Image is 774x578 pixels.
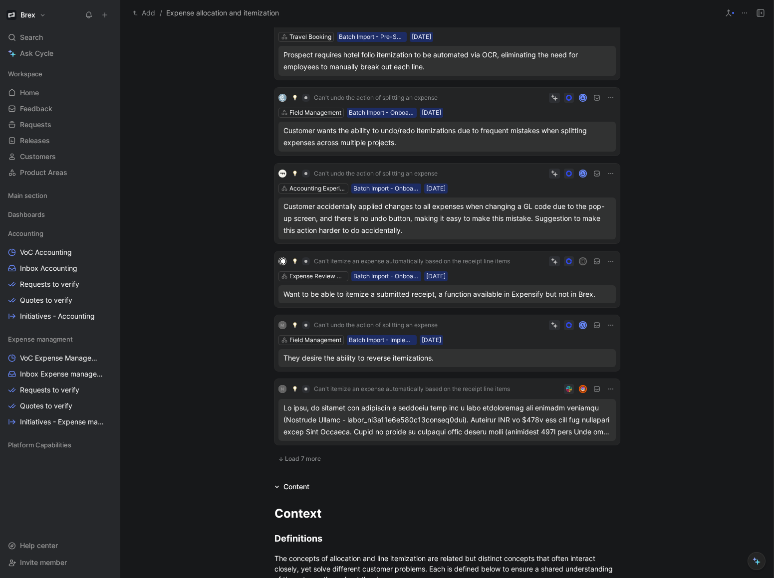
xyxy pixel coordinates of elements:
[4,261,116,276] a: Inbox Accounting
[102,311,112,321] button: View actions
[20,47,53,59] span: Ask Cycle
[4,149,116,164] a: Customers
[20,385,79,395] span: Requests to verify
[292,95,298,101] img: 💡
[20,88,39,98] span: Home
[283,481,309,493] div: Content
[20,152,56,162] span: Customers
[278,321,286,329] div: M
[8,334,73,344] span: Expense managment
[4,117,116,132] a: Requests
[278,170,286,178] img: logo
[4,30,116,45] div: Search
[353,271,419,281] div: Batch Import - Onboarded Customer
[288,168,441,180] button: 💡Can't undo the action of splitting an expense
[20,353,102,363] span: VoC Expense Management
[288,383,514,395] button: 💡Can't itemize an expense automatically based on the receipt line items
[283,288,611,300] div: Want to be able to itemize a submitted receipt, a function available in Expensify but not in Brex.
[4,437,116,455] div: Platform Capabilities
[20,168,67,178] span: Product Areas
[4,226,116,324] div: AccountingVoC AccountingInbox AccountingRequests to verifyQuotes to verifyInitiatives - Accounting
[314,321,438,329] span: Can't undo the action of splitting an expense
[285,455,321,463] span: Load 7 more
[4,226,116,241] div: Accounting
[20,295,72,305] span: Quotes to verify
[4,437,116,452] div: Platform Capabilities
[4,293,116,308] a: Quotes to verify
[20,104,52,114] span: Feedback
[4,188,116,206] div: Main section
[130,7,158,19] button: Add
[274,506,321,521] span: Context
[4,538,116,553] div: Help center
[283,402,611,438] div: Lo ipsu, do sitamet con adipiscin e seddoeiu temp inc u labo etdoloremag ali enimadm veniamqu (No...
[579,385,586,392] img: avatar
[20,558,67,567] span: Invite member
[102,295,112,305] button: View actions
[288,92,441,104] button: 💡Can't undo the action of splitting an expense
[274,533,322,544] span: Definitions
[4,66,116,81] div: Workspace
[102,279,112,289] button: View actions
[289,32,331,42] div: Travel Booking
[288,255,514,267] button: 💡Can't itemize an expense automatically based on the receipt line items
[314,257,510,265] span: Can't itemize an expense automatically based on the receipt line items
[579,322,586,328] div: A
[4,309,116,324] a: Initiatives - Accounting
[4,414,116,429] a: Initiatives - Expense management
[412,32,431,42] div: [DATE]
[283,49,611,73] div: Prospect requires hotel folio itemization to be automated via OCR, eliminating the need for emplo...
[289,108,341,118] div: Field Management
[8,228,43,238] span: Accounting
[349,335,415,345] div: Batch Import - Implementation
[102,263,112,273] button: View actions
[20,541,58,550] span: Help center
[8,191,47,200] span: Main section
[426,271,446,281] div: [DATE]
[4,332,116,347] div: Expense managment
[4,133,116,148] a: Releases
[4,277,116,292] a: Requests to verify
[4,165,116,180] a: Product Areas
[20,31,43,43] span: Search
[314,170,438,178] span: Can't undo the action of splitting an expense
[4,398,116,413] a: Quotes to verify
[102,401,112,411] button: View actions
[349,108,415,118] div: Batch Import - Onboarded Customer
[160,7,162,19] span: /
[579,170,586,177] div: A
[283,200,611,236] div: Customer accidentally applied changes to all expenses when changing a GL code due to the pop-up s...
[4,101,116,116] a: Feedback
[289,184,345,193] div: Accounting Experience
[579,258,586,264] div: H
[20,120,51,130] span: Requests
[339,32,405,42] div: Batch Import - Pre-Sales
[283,125,611,149] div: Customer wants the ability to undo/redo itemizations due to frequent mistakes when splitting expe...
[20,10,35,19] h1: Brex
[8,440,71,450] span: Platform Capabilities
[20,369,103,379] span: Inbox Expense management
[20,247,72,257] span: VoC Accounting
[292,171,298,177] img: 💡
[166,7,279,19] span: Expense allocation and itemization
[4,245,116,260] a: VoC Accounting
[292,386,298,392] img: 💡
[4,188,116,203] div: Main section
[278,385,286,393] div: n
[270,481,313,493] div: Content
[4,367,116,382] a: Inbox Expense management
[278,257,286,265] img: logo
[579,94,586,101] div: A
[4,555,116,570] div: Invite member
[20,136,50,146] span: Releases
[4,8,48,22] button: BrexBrex
[426,184,446,193] div: [DATE]
[292,258,298,264] img: 💡
[283,352,611,364] div: They desire the ability to reverse itemizations.
[6,10,16,20] img: Brex
[288,319,441,331] button: 💡Can't undo the action of splitting an expense
[102,353,112,363] button: View actions
[353,184,419,193] div: Batch Import - Onboarded Customer
[289,271,345,281] div: Expense Review & Approval
[104,417,114,427] button: View actions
